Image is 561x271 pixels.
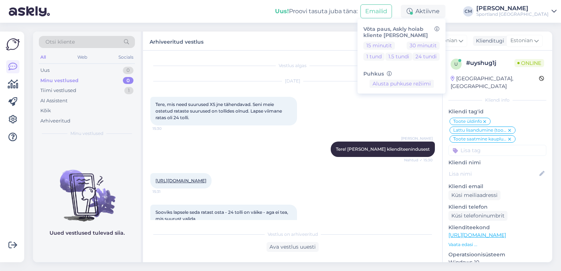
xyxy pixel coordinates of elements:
[448,259,546,266] p: Windows 10
[40,117,70,125] div: Arhiveeritud
[476,6,549,11] div: [PERSON_NAME]
[150,36,203,46] label: Arhiveeritud vestlus
[401,5,445,18] div: Aktiivne
[448,211,507,221] div: Küsi telefoninumbrit
[448,251,546,259] p: Operatsioonisüsteem
[150,62,435,69] div: Vestlus algas
[363,26,440,39] h6: Võta paus, Askly hoiab kliente [PERSON_NAME]
[155,102,283,120] span: Tere, mis need suurused XS jne tähendavad. Seni meie ostetud rataste suurused on tollides olnud. ...
[363,41,395,50] button: 15 minutit
[40,87,76,94] div: Tiimi vestlused
[40,107,51,114] div: Kõik
[453,137,507,141] span: Toote saatmine kaupluste vahel
[449,170,538,178] input: Lisa nimi
[448,241,546,248] p: Vaata edasi ...
[448,224,546,231] p: Klienditeekond
[370,80,434,88] button: Alusta puhkuse režiimi
[40,97,67,105] div: AI Assistent
[39,52,47,62] div: All
[275,8,289,15] b: Uus!
[448,232,506,238] a: [URL][DOMAIN_NAME]
[453,128,507,132] span: Lattu lisandumine (toode)
[466,59,514,67] div: # uyshug1j
[476,11,549,17] div: Sportland [GEOGRAPHIC_DATA]
[268,231,318,238] span: Vestlus on arhiveeritud
[385,52,412,61] button: 1.5 tundi
[412,52,440,61] button: 24 tundi
[473,37,504,45] div: Klienditugi
[155,178,206,183] a: [URL][DOMAIN_NAME]
[336,146,430,152] span: Tere! [PERSON_NAME] klienditeenindusest
[70,130,103,137] span: Minu vestlused
[45,38,75,46] span: Otsi kliente
[6,37,20,51] img: Askly Logo
[275,7,357,16] div: Proovi tasuta juba täna:
[448,183,546,190] p: Kliendi email
[454,61,458,67] span: u
[401,136,433,141] span: [PERSON_NAME]
[267,242,319,252] div: Ava vestlus uuesti
[33,157,141,223] img: No chats
[123,77,133,84] div: 0
[117,52,135,62] div: Socials
[404,157,433,163] span: Nähtud ✓ 15:30
[463,6,473,17] div: CM
[448,190,500,200] div: Küsi meiliaadressi
[476,6,557,17] a: [PERSON_NAME]Sportland [GEOGRAPHIC_DATA]
[448,145,546,156] input: Lisa tag
[40,77,78,84] div: Minu vestlused
[153,189,180,194] span: 15:31
[510,37,533,45] span: Estonian
[123,67,133,74] div: 0
[451,75,539,90] div: [GEOGRAPHIC_DATA], [GEOGRAPHIC_DATA]
[155,209,289,221] span: Sooviks lapsele seda ratast osta - 24 tolli on väike - aga ei tea, mis suurust valida
[76,52,89,62] div: Web
[407,41,440,50] button: 30 minutit
[49,229,125,237] p: Uued vestlused tulevad siia.
[435,37,457,45] span: Estonian
[363,52,385,61] button: 1 tund
[448,159,546,166] p: Kliendi nimi
[360,4,392,18] button: Emailid
[514,59,544,67] span: Online
[448,108,546,116] p: Kliendi tag'id
[363,71,440,77] h6: Puhkus
[150,78,435,84] div: [DATE]
[40,67,49,74] div: Uus
[124,87,133,94] div: 1
[448,203,546,211] p: Kliendi telefon
[153,126,180,131] span: 15:30
[448,97,546,103] div: Kliendi info
[453,119,482,124] span: Toote üldinfo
